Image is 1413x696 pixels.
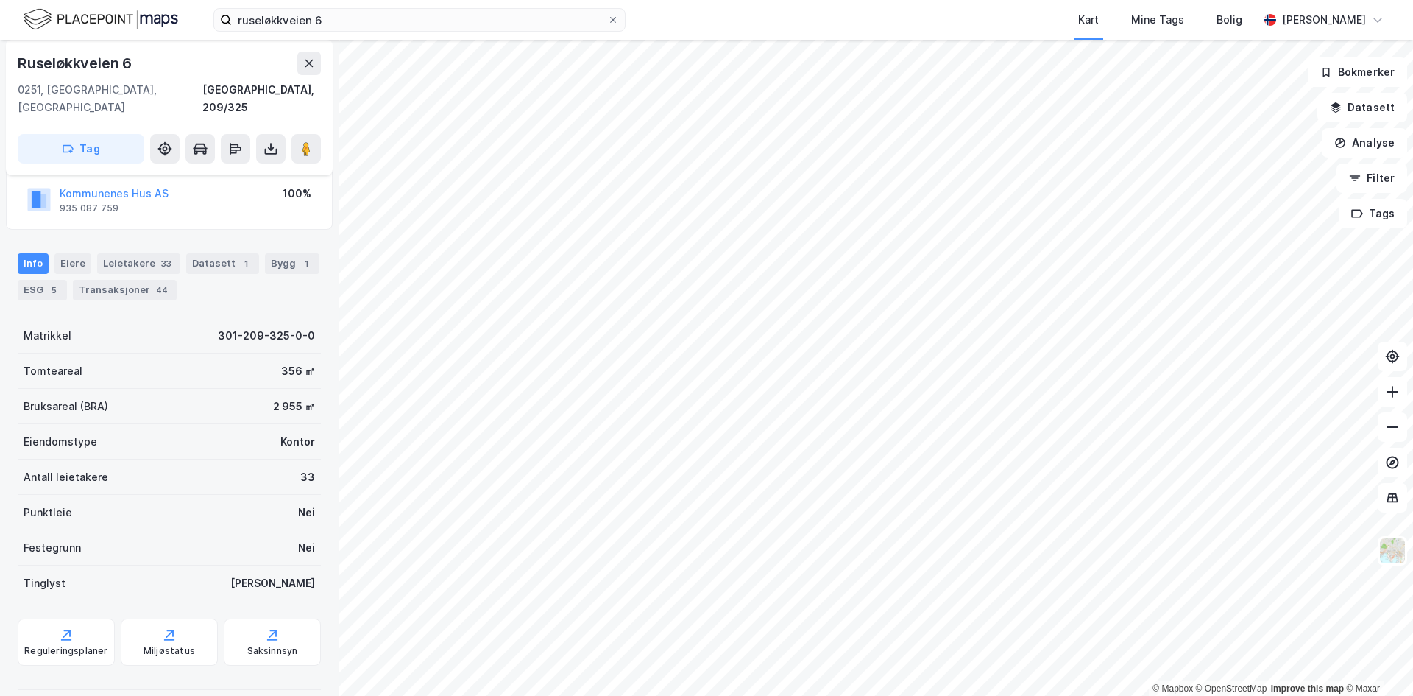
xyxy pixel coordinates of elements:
a: OpenStreetMap [1196,683,1267,694]
button: Analyse [1322,128,1407,158]
div: 356 ㎡ [281,362,315,380]
div: Antall leietakere [24,468,108,486]
div: Bolig [1217,11,1242,29]
div: 5 [46,283,61,298]
div: Mine Tags [1131,11,1184,29]
div: Nei [298,504,315,521]
div: 301-209-325-0-0 [218,327,315,345]
button: Bokmerker [1308,57,1407,87]
div: Miljøstatus [144,645,195,657]
div: Leietakere [97,253,180,274]
div: 1 [238,256,253,271]
div: Festegrunn [24,539,81,557]
div: Datasett [186,253,259,274]
a: Improve this map [1271,683,1344,694]
div: Tinglyst [24,574,65,592]
div: Kontor [280,433,315,451]
div: Tomteareal [24,362,82,380]
button: Tag [18,134,144,164]
div: [PERSON_NAME] [230,574,315,592]
div: Eiere [54,253,91,274]
div: [GEOGRAPHIC_DATA], 209/325 [202,81,321,116]
img: logo.f888ab2527a4732fd821a326f86c7f29.svg [24,7,178,32]
iframe: Chat Widget [1339,625,1413,696]
div: 100% [283,185,311,203]
div: Bruksareal (BRA) [24,398,108,415]
div: 1 [299,256,314,271]
div: 33 [300,468,315,486]
a: Mapbox [1152,683,1193,694]
div: 935 087 759 [60,203,118,214]
input: Søk på adresse, matrikkel, gårdeiere, leietakere eller personer [232,9,607,31]
div: Eiendomstype [24,433,97,451]
div: [PERSON_NAME] [1282,11,1366,29]
div: 33 [158,256,174,271]
div: Punktleie [24,504,72,521]
img: Z [1378,537,1406,565]
div: ESG [18,280,67,300]
div: 0251, [GEOGRAPHIC_DATA], [GEOGRAPHIC_DATA] [18,81,202,116]
div: Ruseløkkveien 6 [18,52,135,75]
button: Filter [1336,164,1407,193]
div: Nei [298,539,315,557]
div: Saksinnsyn [247,645,298,657]
div: Kart [1078,11,1099,29]
div: Reguleringsplaner [24,645,107,657]
button: Tags [1339,199,1407,228]
div: Bygg [265,253,319,274]
div: 44 [153,283,171,298]
button: Datasett [1317,93,1407,122]
div: Info [18,253,49,274]
div: 2 955 ㎡ [273,398,315,415]
div: Transaksjoner [73,280,177,300]
div: Matrikkel [24,327,71,345]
